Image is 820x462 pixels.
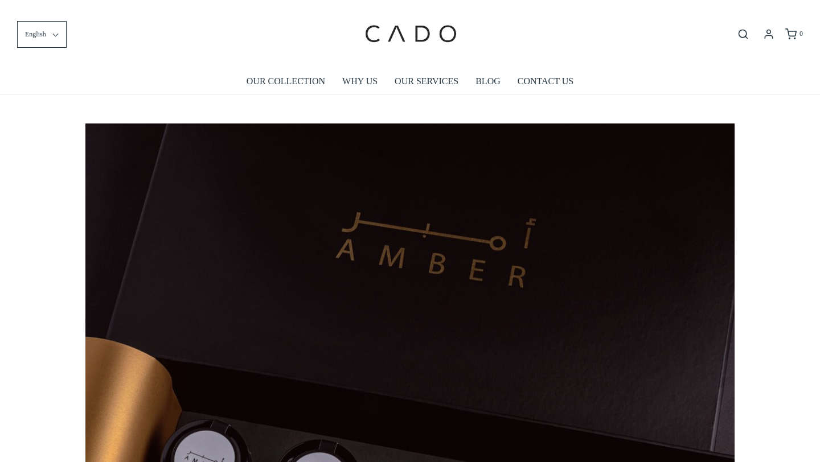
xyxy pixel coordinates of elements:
[475,68,501,94] a: BLOG
[733,28,753,40] button: Open search bar
[362,9,458,60] img: cadogifting
[25,29,46,40] span: English
[518,68,573,94] a: CONTACT US
[395,68,458,94] a: OUR SERVICES
[247,68,325,94] a: OUR COLLECTION
[342,68,378,94] a: WHY US
[784,28,803,40] a: 0
[799,30,803,38] span: 0
[17,21,67,48] button: English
